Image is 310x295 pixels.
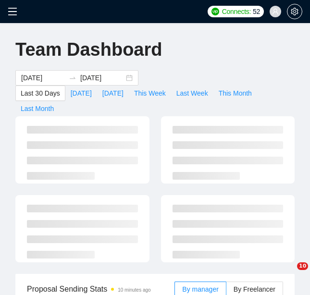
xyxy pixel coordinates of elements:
[211,8,219,15] img: upwork-logo.png
[8,7,17,16] span: menu
[69,74,76,82] span: to
[71,88,92,98] span: [DATE]
[253,6,260,17] span: 52
[97,86,129,101] button: [DATE]
[69,74,76,82] span: swap-right
[102,88,124,98] span: [DATE]
[213,86,257,101] button: This Month
[219,88,252,98] span: This Month
[15,38,162,61] h1: Team Dashboard
[21,73,65,83] input: Start date
[277,262,300,285] iframe: Intercom live chat
[134,88,166,98] span: This Week
[272,8,279,15] span: user
[287,8,302,15] a: setting
[222,6,251,17] span: Connects:
[27,283,174,295] span: Proposal Sending Stats
[65,86,97,101] button: [DATE]
[15,86,65,101] button: Last 30 Days
[21,88,60,98] span: Last 30 Days
[129,86,171,101] button: This Week
[176,88,208,98] span: Last Week
[21,103,54,114] span: Last Month
[287,4,302,19] button: setting
[182,285,218,293] span: By manager
[118,287,150,293] time: 10 minutes ago
[234,285,275,293] span: By Freelancer
[15,101,59,116] button: Last Month
[171,86,213,101] button: Last Week
[297,262,308,270] span: 10
[80,73,124,83] input: End date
